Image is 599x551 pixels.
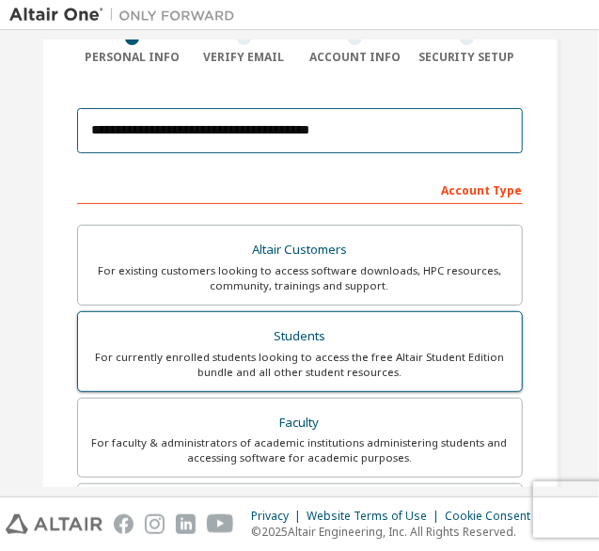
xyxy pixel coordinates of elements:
img: Altair One [9,6,244,24]
img: linkedin.svg [176,514,196,534]
div: Students [89,323,511,350]
div: Faculty [89,410,511,436]
img: youtube.svg [207,514,234,534]
img: instagram.svg [145,514,165,534]
div: For faculty & administrators of academic institutions administering students and accessing softwa... [89,435,511,465]
div: Verify Email [188,50,300,65]
div: Account Type [77,174,523,204]
img: altair_logo.svg [6,514,102,534]
div: Personal Info [77,50,189,65]
div: Security Setup [411,50,523,65]
p: © 2025 Altair Engineering, Inc. All Rights Reserved. [251,524,542,540]
div: For existing customers looking to access software downloads, HPC resources, community, trainings ... [89,263,511,293]
img: facebook.svg [114,514,134,534]
div: Altair Customers [89,237,511,263]
div: Cookie Consent [445,509,542,524]
div: Account Info [300,50,412,65]
div: For currently enrolled students looking to access the free Altair Student Edition bundle and all ... [89,350,511,380]
div: Privacy [251,509,307,524]
div: Website Terms of Use [307,509,445,524]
